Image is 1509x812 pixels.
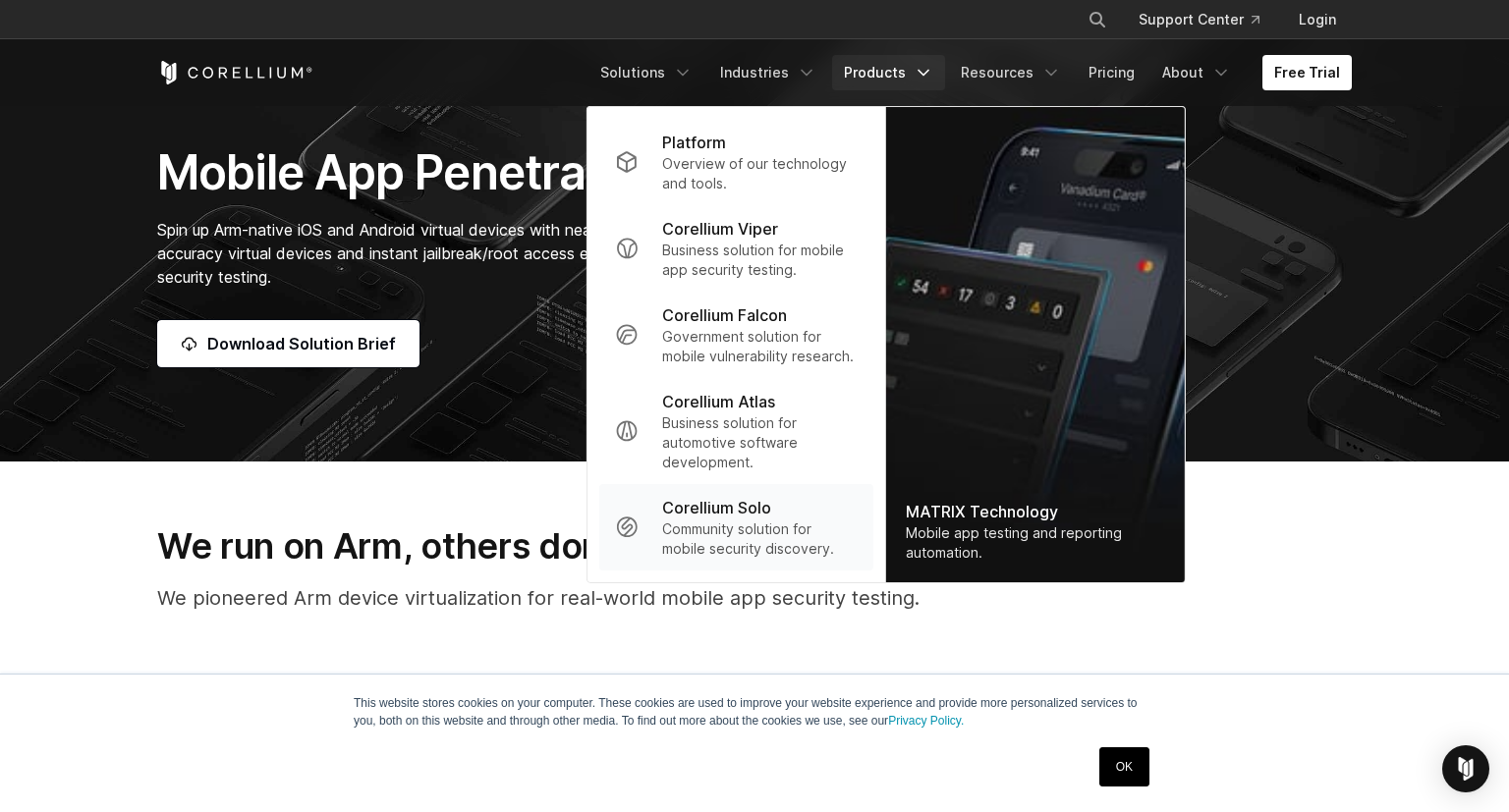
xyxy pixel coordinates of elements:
[157,524,1352,568] h3: We run on Arm, others don’t
[662,390,775,413] p: Corellium Atlas
[588,55,704,90] a: Solutions
[1123,2,1275,37] a: Support Center
[1064,2,1352,37] div: Navigation Menu
[157,583,1352,613] p: We pioneered Arm device virtualization for real-world mobile app security testing.
[207,332,396,355] span: Download Solution Brief
[354,694,1155,730] p: This website stores cookies on your computer. These cookies are used to improve your website expe...
[886,107,1185,582] a: MATRIX Technology Mobile app testing and reporting automation.
[708,55,828,90] a: Industries
[599,292,873,378] a: Corellium Falcon Government solution for mobile vulnerability research.
[662,327,858,366] p: Government solution for mobile vulnerability research.
[662,496,771,519] p: Corellium Solo
[1099,747,1149,786] a: OK
[662,413,858,472] p: Business solution for automotive software development.
[662,241,858,280] p: Business solution for mobile app security testing.
[949,55,1073,90] a: Resources
[662,217,778,241] p: Corellium Viper
[662,131,726,154] p: Platform
[662,519,858,559] p: Community solution for mobile security discovery.
[832,55,945,90] a: Products
[599,205,873,292] a: Corellium Viper Business solution for mobile app security testing.
[599,378,873,484] a: Corellium Atlas Business solution for automotive software development.
[599,119,873,205] a: Platform Overview of our technology and tools.
[886,107,1185,582] img: Matrix_WebNav_1x
[906,500,1165,523] div: MATRIX Technology
[888,714,964,728] a: Privacy Policy.
[588,55,1352,90] div: Navigation Menu
[1262,55,1352,90] a: Free Trial
[157,143,940,202] h1: Mobile App Penetration Testing
[1283,2,1352,37] a: Login
[599,484,873,570] a: Corellium Solo Community solution for mobile security discovery.
[906,523,1165,563] div: Mobile app testing and reporting automation.
[157,220,920,287] span: Spin up Arm-native iOS and Android virtual devices with near-limitless device and OS combinations...
[1077,55,1146,90] a: Pricing
[1150,55,1243,90] a: About
[157,320,419,367] a: Download Solution Brief
[1442,745,1489,792] div: Open Intercom Messenger
[1080,2,1115,37] button: Search
[662,303,787,327] p: Corellium Falcon
[662,154,858,193] p: Overview of our technology and tools.
[157,61,313,84] a: Corellium Home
